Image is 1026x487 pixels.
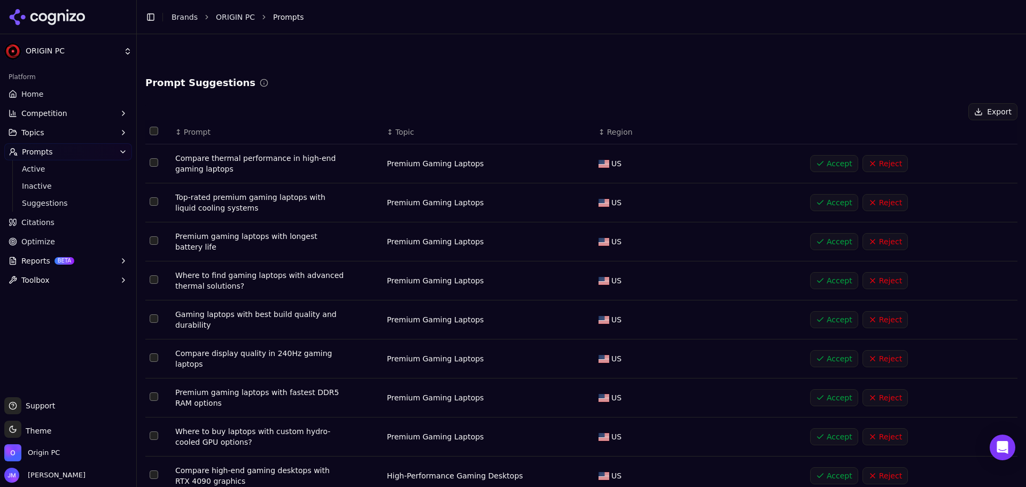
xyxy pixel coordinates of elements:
[387,127,590,137] div: ↕Topic
[4,214,132,231] a: Citations
[4,124,132,141] button: Topics
[810,311,858,328] button: Accept
[4,233,132,250] a: Optimize
[4,86,132,103] a: Home
[22,181,115,191] span: Inactive
[611,470,621,481] span: US
[862,272,908,289] button: Reject
[4,468,19,483] img: Jesse Mak
[4,444,60,461] button: Open organization switcher
[611,197,621,208] span: US
[150,392,158,401] button: Select row 7
[862,389,908,406] button: Reject
[598,238,609,246] img: US flag
[150,353,158,362] button: Select row 6
[175,387,346,408] div: Premium gaming laptops with fastest DDR5 RAM options
[175,270,346,291] div: Where to find gaming laptops with advanced thermal solutions?
[387,197,590,208] div: Premium Gaming Laptops
[4,252,132,269] button: ReportsBETA
[145,75,255,90] h2: Prompt Suggestions
[175,426,346,447] div: Where to buy laptops with custom hydro-cooled GPU options?
[810,428,858,445] button: Accept
[175,348,346,369] div: Compare display quality in 240Hz gaming laptops
[862,194,908,211] button: Reject
[598,160,609,168] img: US flag
[22,146,53,157] span: Prompts
[810,194,858,211] button: Accept
[611,158,621,169] span: US
[598,199,609,207] img: US flag
[150,197,158,206] button: Select row 2
[607,127,633,137] span: Region
[4,143,132,160] button: Prompts
[184,127,211,137] span: Prompt
[216,12,255,22] a: ORIGIN PC
[395,127,414,137] span: Topic
[150,236,158,245] button: Select row 3
[387,275,590,286] div: Premium Gaming Laptops
[598,277,609,285] img: US flag
[21,400,55,411] span: Support
[171,120,383,144] th: Prompt
[150,158,158,167] button: Select row 1
[862,311,908,328] button: Reject
[611,431,621,442] span: US
[4,43,21,60] img: ORIGIN PC
[611,392,621,403] span: US
[611,314,621,325] span: US
[862,428,908,445] button: Reject
[175,153,346,174] div: Compare thermal performance in high-end gaming laptops
[175,231,346,252] div: Premium gaming laptops with longest battery life
[4,272,132,289] button: Toolbox
[21,256,50,266] span: Reports
[598,472,609,480] img: US flag
[598,316,609,324] img: US flag
[21,108,67,119] span: Competition
[862,233,908,250] button: Reject
[18,179,119,194] a: Inactive
[862,350,908,367] button: Reject
[21,127,44,138] span: Topics
[150,470,158,479] button: Select row 9
[28,448,60,458] span: Origin PC
[611,236,621,247] span: US
[383,120,594,144] th: Topic
[611,353,621,364] span: US
[387,431,590,442] div: Premium Gaming Laptops
[21,236,55,247] span: Optimize
[387,353,590,364] div: Premium Gaming Laptops
[150,127,158,135] button: Select all rows
[21,275,50,285] span: Toolbox
[273,12,304,22] span: Prompts
[55,257,74,265] span: BETA
[387,314,590,325] div: Premium Gaming Laptops
[24,470,85,480] span: [PERSON_NAME]
[172,13,198,21] a: Brands
[172,12,996,22] nav: breadcrumb
[968,103,1017,120] button: Export
[150,314,158,323] button: Select row 5
[150,275,158,284] button: Select row 4
[598,355,609,363] img: US flag
[387,392,590,403] div: Premium Gaming Laptops
[4,105,132,122] button: Competition
[150,431,158,440] button: Select row 8
[4,444,21,461] img: Origin PC
[810,272,858,289] button: Accept
[810,389,858,406] button: Accept
[810,155,858,172] button: Accept
[4,468,85,483] button: Open user button
[4,68,132,86] div: Platform
[598,433,609,441] img: US flag
[22,164,115,174] span: Active
[21,427,51,435] span: Theme
[862,155,908,172] button: Reject
[810,233,858,250] button: Accept
[387,236,590,247] div: Premium Gaming Laptops
[810,467,858,484] button: Accept
[18,196,119,211] a: Suggestions
[611,275,621,286] span: US
[175,309,346,330] div: Gaming laptops with best build quality and durability
[26,47,119,56] span: ORIGIN PC
[990,435,1015,460] div: Open Intercom Messenger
